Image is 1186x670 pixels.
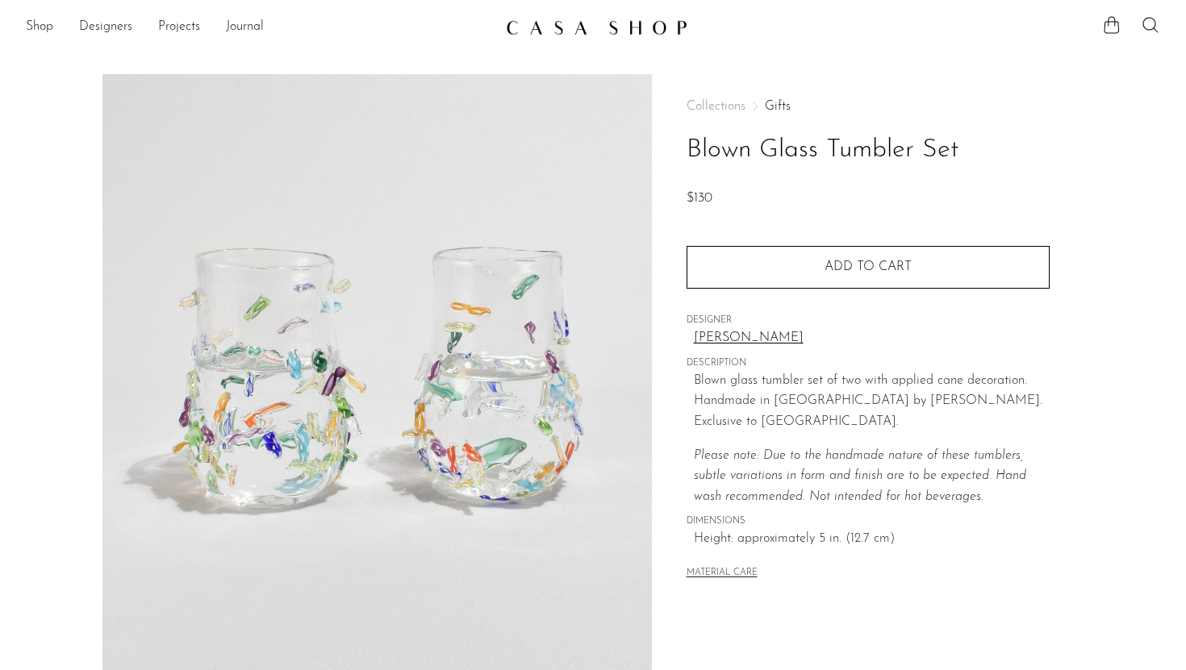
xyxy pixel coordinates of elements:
[26,17,53,38] a: Shop
[158,17,200,38] a: Projects
[694,371,1050,433] p: Blown glass tumbler set of two with applied cane decoration. Handmade in [GEOGRAPHIC_DATA] by [PE...
[687,314,1050,328] span: DESIGNER
[687,192,712,205] span: $130
[825,260,912,273] span: Add to cart
[687,246,1050,288] button: Add to cart
[694,529,1050,550] span: Height: approximately 5 in. (12.7 cm)
[694,449,1030,503] em: Please note: Due to the handmade nature of these tumblers, subtle variations in form and finish a...
[687,568,758,580] button: MATERIAL CARE
[694,328,1050,349] a: [PERSON_NAME]
[687,514,1050,529] span: DIMENSIONS
[687,356,1050,371] span: DESCRIPTION
[687,100,1050,113] nav: Breadcrumbs
[26,14,493,41] nav: Desktop navigation
[687,130,1050,171] h1: Blown Glass Tumbler Set
[26,14,493,41] ul: NEW HEADER MENU
[765,100,791,113] a: Gifts
[687,100,745,113] span: Collections
[226,17,264,38] a: Journal
[79,17,132,38] a: Designers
